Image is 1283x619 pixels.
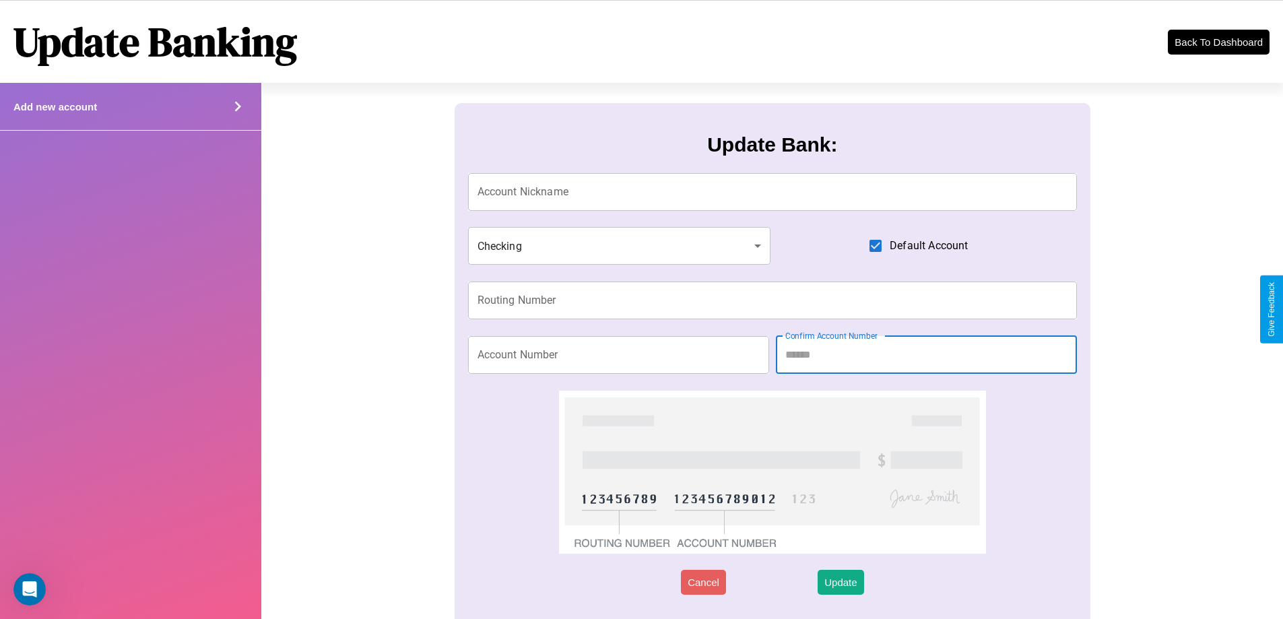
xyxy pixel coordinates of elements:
[1267,282,1276,337] div: Give Feedback
[818,570,863,595] button: Update
[13,14,297,69] h1: Update Banking
[785,330,878,341] label: Confirm Account Number
[681,570,726,595] button: Cancel
[13,573,46,606] iframe: Intercom live chat
[559,391,985,554] img: check
[890,238,968,254] span: Default Account
[1168,30,1270,55] button: Back To Dashboard
[13,101,97,112] h4: Add new account
[707,133,837,156] h3: Update Bank:
[468,227,771,265] div: Checking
